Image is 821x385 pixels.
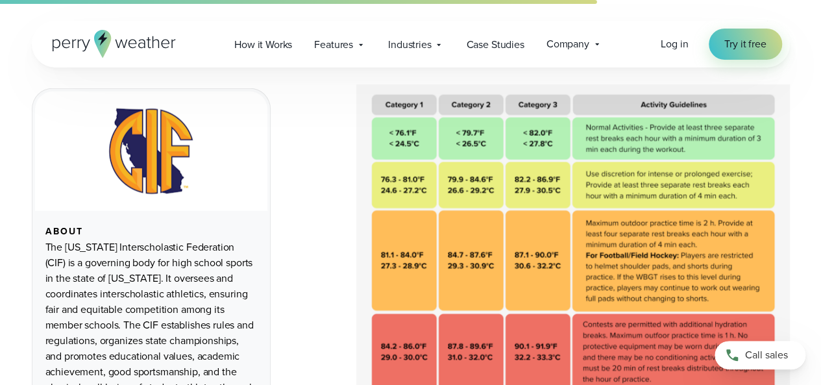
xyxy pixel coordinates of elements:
span: Log in [661,36,688,51]
span: Industries [388,37,431,53]
div: About [45,227,257,237]
a: How it Works [223,31,303,58]
a: Call sales [715,341,805,369]
span: Call sales [745,347,788,363]
a: Log in [661,36,688,52]
span: Try it free [724,36,766,52]
a: Case Studies [455,31,535,58]
p: To maximize the effectiveness of these guidelines, continued education and access to reliable WBG... [356,17,790,64]
span: Case Studies [466,37,524,53]
span: How it Works [234,37,292,53]
a: Try it free [709,29,781,60]
span: Features [314,37,353,53]
span: Company [546,36,589,52]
